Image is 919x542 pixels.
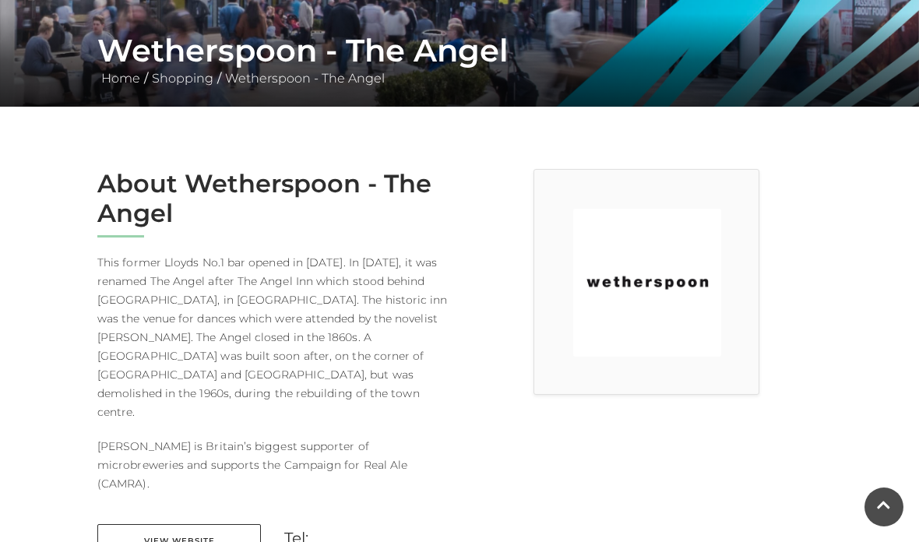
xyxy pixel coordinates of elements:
[97,32,822,69] h1: Wetherspoon - The Angel
[97,71,144,86] a: Home
[148,71,217,86] a: Shopping
[97,437,448,493] p: [PERSON_NAME] is Britain’s biggest supporter of microbreweries and supports the Campaign for Real...
[97,253,448,421] p: This former Lloyds No.1 bar opened in [DATE]. In [DATE], it was renamed The Angel after The Angel...
[221,71,389,86] a: Wetherspoon - The Angel
[97,169,448,229] h2: About Wetherspoon - The Angel
[86,32,833,88] div: / /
